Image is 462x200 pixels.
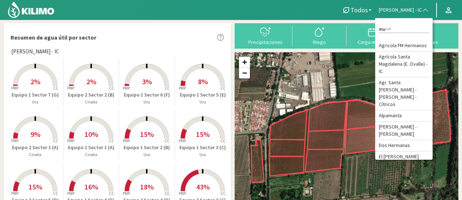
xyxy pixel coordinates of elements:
tspan: CC [109,191,114,196]
p: Resumen de agua útil por sector [11,33,96,42]
tspan: PMP [179,191,186,196]
tspan: CC [53,191,58,196]
p: Equipo 1 Sector 1 (A) [64,144,119,151]
span: 9% [31,130,40,139]
span: 8% [198,77,208,86]
tspan: CC [221,138,226,143]
li: Agrícola Santa Magdalena (E. Ovalle) - IC [375,52,433,77]
p: Equipo 1 Sector 7 (G) [8,91,63,99]
tspan: PMP [11,191,19,196]
img: Kilimo [7,1,55,19]
p: Ciruela [8,152,63,158]
p: Equipo 1 Sector 3 (C) [175,144,231,151]
tspan: PMP [67,86,74,91]
span: 18% [140,182,154,191]
p: Equipo 2 Sector 2 (B) [64,91,119,99]
li: Dos Hermanas [375,140,433,151]
tspan: PMP [67,191,74,196]
p: Uva [175,152,231,158]
tspan: PMP [11,138,19,143]
tspan: CC [53,138,58,143]
div: Precipitaciones [240,40,290,45]
span: 15% [29,182,42,191]
li: El [PERSON_NAME] [375,151,433,163]
tspan: CC [165,86,170,91]
tspan: CC [109,138,114,143]
p: Ciruela [64,152,119,158]
span: Todos [350,6,368,14]
tspan: PMP [67,138,74,143]
span: [PERSON_NAME] - IC [379,7,422,14]
tspan: PMP [179,138,186,143]
span: [PERSON_NAME] - IC [11,48,59,56]
tspan: CC [53,86,58,91]
tspan: CC [165,138,170,143]
p: Uva [119,99,175,105]
p: Equipo 1 Sector 5 (E) [175,91,231,99]
div: Carga mensual [349,40,398,45]
li: Agr. Santa [PERSON_NAME] - [PERSON_NAME] - Cítricos [375,77,433,110]
tspan: PMP [11,86,19,91]
p: Uva [175,99,231,105]
p: Uva [119,152,175,158]
a: Zoom in [239,57,250,68]
button: [PERSON_NAME] - IC [375,2,433,18]
span: 15% [140,130,154,139]
tspan: CC [221,86,226,91]
li: Agricola FM Hermanos [375,40,433,52]
span: 2% [31,77,40,86]
p: Equipo 1 Sector 6 (F) [119,91,175,99]
tspan: CC [165,191,170,196]
li: [PERSON_NAME] - [PERSON_NAME] [375,122,433,140]
tspan: PMP [179,86,186,91]
div: Riego [295,40,344,45]
button: Riego [292,26,346,45]
p: Equipo 2 Sector 1 (A) [8,144,63,151]
button: Precipitaciones [238,26,292,45]
tspan: CC [221,191,226,196]
p: Ciruela [64,99,119,105]
tspan: CC [109,86,114,91]
button: Carga mensual [346,26,401,45]
span: 15% [196,130,210,139]
p: Uva [8,99,63,105]
tspan: PMP [123,138,130,143]
span: 43% [196,182,210,191]
span: 3% [142,77,152,86]
span: 16% [85,182,98,191]
li: Alpamanta [375,110,433,122]
a: Zoom out [239,68,250,78]
tspan: PMP [123,86,130,91]
span: 2% [86,77,96,86]
span: 10% [85,130,98,139]
tspan: PMP [123,191,130,196]
p: Equipo 1 Sector 2 (B) [119,144,175,151]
